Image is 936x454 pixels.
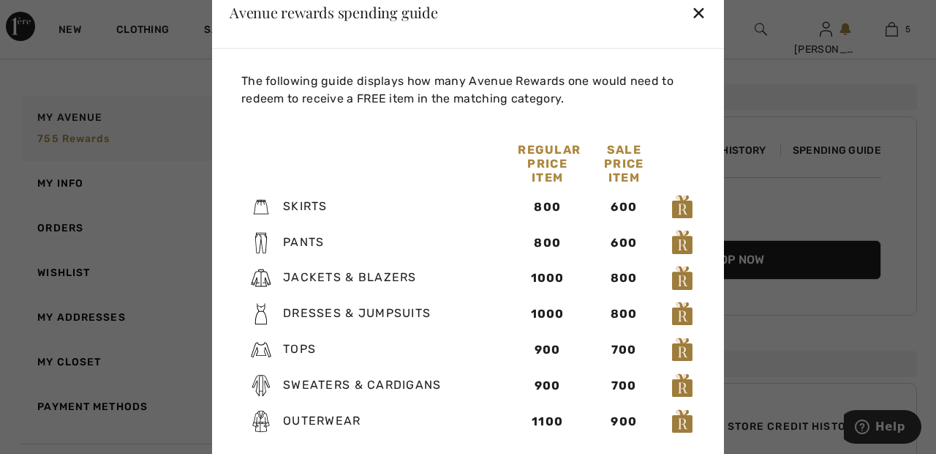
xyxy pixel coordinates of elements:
[31,10,61,23] span: Help
[595,413,654,431] div: 900
[518,305,577,323] div: 1000
[671,373,693,399] img: loyalty_logo_r.svg
[283,199,328,213] span: Skirts
[671,408,693,434] img: loyalty_logo_r.svg
[595,377,654,395] div: 700
[671,265,693,291] img: loyalty_logo_r.svg
[595,341,654,359] div: 700
[671,301,693,327] img: loyalty_logo_r.svg
[595,198,654,215] div: 600
[230,4,438,19] div: Avenue rewards spending guide
[671,229,693,256] img: loyalty_logo_r.svg
[283,270,417,284] span: Jackets & Blazers
[586,143,663,185] div: Sale Price Item
[671,193,693,220] img: loyalty_logo_r.svg
[518,198,577,215] div: 800
[283,306,431,320] span: Dresses & Jumpsuits
[518,413,577,431] div: 1100
[671,337,693,363] img: loyalty_logo_r.svg
[283,378,442,392] span: Sweaters & Cardigans
[509,143,586,185] div: Regular Price Item
[283,414,361,428] span: Outerwear
[241,72,701,108] p: The following guide displays how many Avenue Rewards one would need to redeem to receive a FREE i...
[518,234,577,251] div: 800
[595,269,654,287] div: 800
[595,234,654,251] div: 600
[518,341,577,359] div: 900
[518,269,577,287] div: 1000
[283,342,316,356] span: Tops
[283,234,324,248] span: Pants
[595,305,654,323] div: 800
[518,377,577,395] div: 900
